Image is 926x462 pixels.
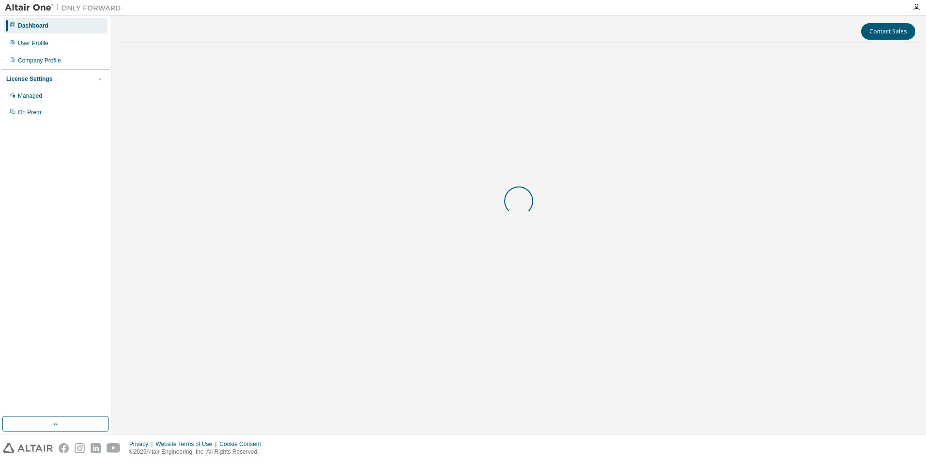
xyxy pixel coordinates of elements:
img: altair_logo.svg [3,443,53,453]
img: instagram.svg [75,443,85,453]
div: Dashboard [18,22,48,30]
img: linkedin.svg [91,443,101,453]
img: Altair One [5,3,126,13]
div: Cookie Consent [219,440,266,448]
div: Managed [18,92,42,100]
p: © 2025 Altair Engineering, Inc. All Rights Reserved. [129,448,267,456]
div: User Profile [18,39,48,47]
button: Contact Sales [861,23,915,40]
div: Company Profile [18,57,61,64]
div: Website Terms of Use [155,440,219,448]
div: On Prem [18,108,41,116]
img: youtube.svg [107,443,121,453]
img: facebook.svg [59,443,69,453]
div: License Settings [6,75,52,83]
div: Privacy [129,440,155,448]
